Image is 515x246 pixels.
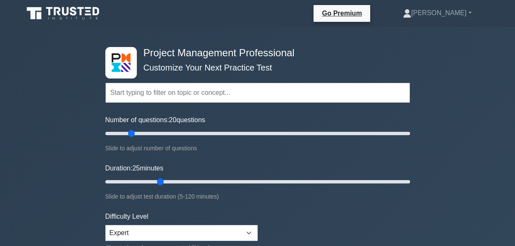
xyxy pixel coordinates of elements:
input: Start typing to filter on topic or concept... [105,83,410,103]
label: Number of questions: questions [105,115,205,125]
span: 20 [169,116,177,123]
label: Duration: minutes [105,163,164,173]
label: Difficulty Level [105,212,149,222]
a: Go Premium [317,8,367,18]
a: [PERSON_NAME] [383,5,492,21]
div: Slide to adjust number of questions [105,143,410,153]
div: Slide to adjust test duration (5-120 minutes) [105,191,410,202]
h4: Project Management Professional [140,47,369,59]
span: 25 [132,165,140,172]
